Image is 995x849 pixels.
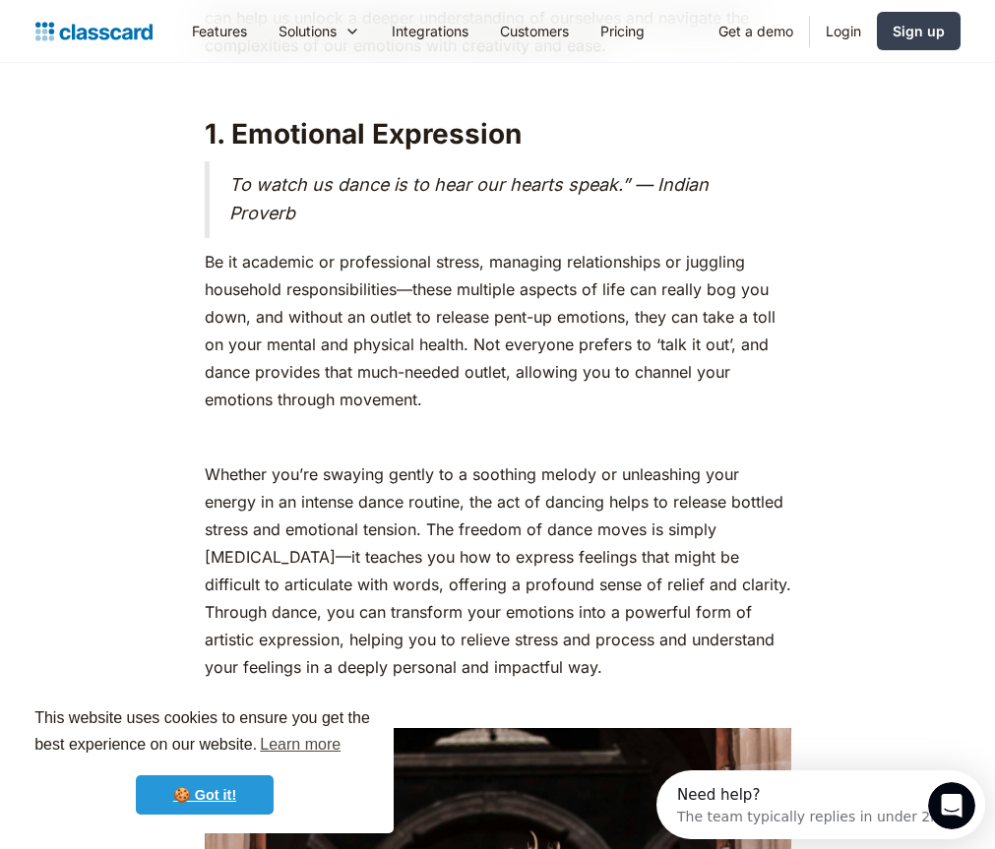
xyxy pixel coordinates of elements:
[928,782,975,829] iframe: Intercom live chat
[810,9,877,53] a: Login
[656,770,985,839] iframe: Intercom live chat discovery launcher
[205,423,791,451] p: ‍
[703,9,809,53] a: Get a demo
[205,460,791,681] p: Whether you’re swaying gently to a soothing melody or unleashing your energy in an intense dance ...
[279,21,337,41] div: Solutions
[376,9,484,53] a: Integrations
[893,21,945,41] div: Sign up
[585,9,660,53] a: Pricing
[205,116,791,152] h2: 1. Emotional Expression
[35,18,153,45] a: home
[205,248,791,413] p: Be it academic or professional stress, managing relationships or juggling household responsibilit...
[263,9,376,53] div: Solutions
[21,32,287,53] div: The team typically replies in under 2m
[16,688,394,833] div: cookieconsent
[176,9,263,53] a: Features
[877,12,961,50] a: Sign up
[484,9,585,53] a: Customers
[229,174,709,223] em: To watch us dance is to hear our hearts speak.” — Indian Proverb
[205,691,791,718] p: ‍
[205,69,791,96] p: ‍
[34,706,375,759] span: This website uses cookies to ensure you get the best experience on our website.
[136,775,274,815] a: dismiss cookie message
[21,17,287,32] div: Need help?
[8,8,345,62] div: Open Intercom Messenger
[257,730,343,759] a: learn more about cookies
